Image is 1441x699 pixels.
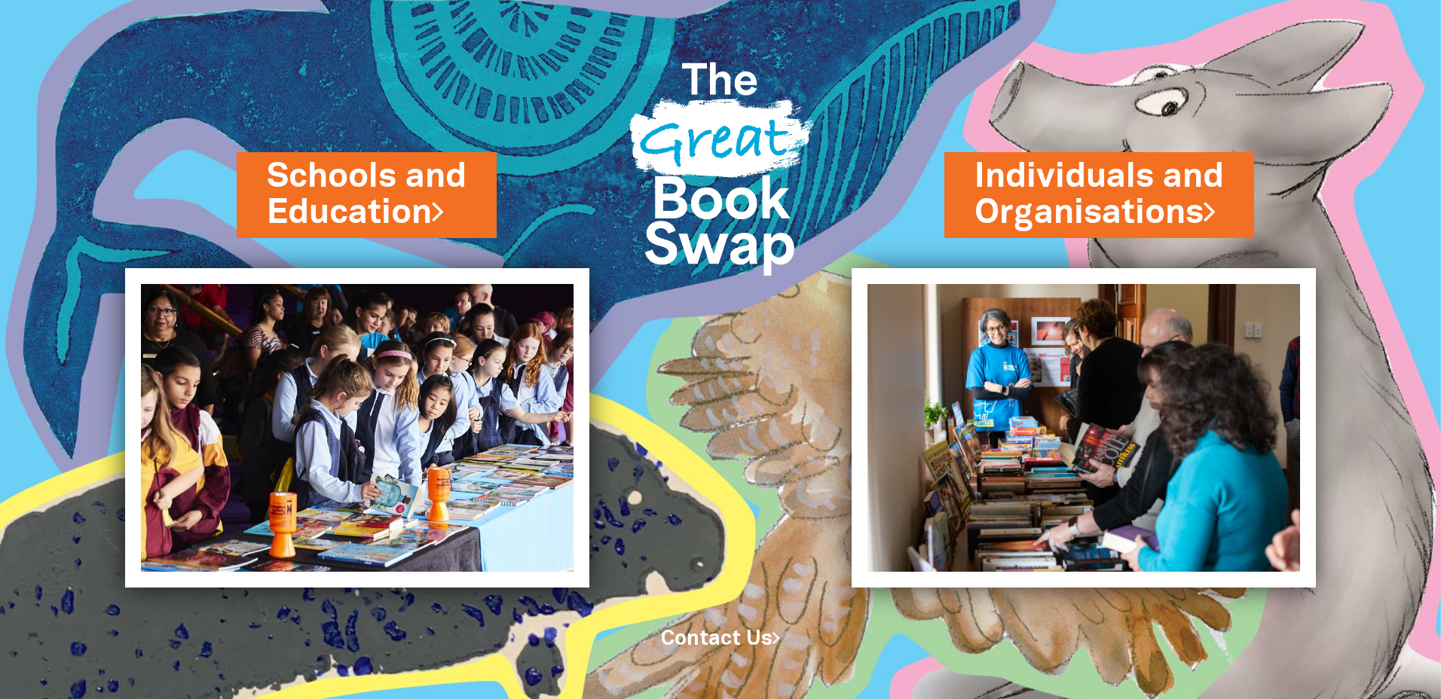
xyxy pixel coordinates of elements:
img: Schools and Education [125,268,589,588]
img: Great Bookswap logo [612,18,830,307]
a: Individuals andOrganisations [974,153,1224,237]
a: Schools andEducation [267,153,467,237]
a: Contact Us [661,630,780,649]
img: Individuals and Organisations [852,268,1315,588]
